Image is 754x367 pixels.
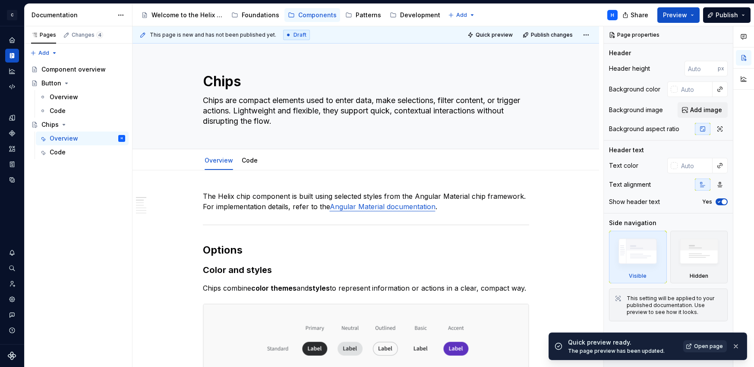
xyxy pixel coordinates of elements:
a: Code [36,104,129,118]
div: Components [298,11,337,19]
div: Foundations [242,11,279,19]
a: Components [5,126,19,140]
div: C [7,10,17,20]
a: Design tokens [5,111,19,125]
a: Home [5,33,19,47]
a: Storybook stories [5,157,19,171]
span: Preview [663,11,687,19]
a: Code [36,145,129,159]
a: Button [28,76,129,90]
button: Share [618,7,654,23]
button: Publish changes [520,29,577,41]
div: Header text [609,146,644,154]
strong: color themes [251,284,297,292]
div: Code [50,107,66,115]
button: Add [445,9,478,21]
span: Publish [716,11,738,19]
div: Background image [609,106,663,114]
div: Side navigation [609,219,656,227]
input: Auto [678,158,713,173]
button: Publish [703,7,751,23]
div: Header [609,49,631,57]
h2: Options [203,243,529,257]
span: Add [456,12,467,19]
div: Page tree [28,63,129,159]
svg: Supernova Logo [8,351,16,360]
button: C [2,6,22,24]
span: Draft [293,31,306,38]
p: Chips combine and to represent information or actions in a clear, compact way. [203,283,529,293]
div: Overview [50,93,78,101]
div: Chips [41,120,59,129]
div: Header height [609,64,650,73]
a: Component overview [28,63,129,76]
div: Patterns [356,11,381,19]
button: Add image [678,102,728,118]
a: Open page [683,340,727,352]
a: Angular Material documentation [330,202,435,211]
a: Patterns [342,8,385,22]
div: Text alignment [609,180,651,189]
div: Page tree [138,6,444,24]
a: Components [284,8,340,22]
span: Add [38,50,49,56]
button: Notifications [5,246,19,260]
span: Publish changes [531,31,573,38]
a: Code [242,157,258,164]
div: Component overview [41,65,106,74]
span: Share [631,11,648,19]
span: Add image [690,106,722,114]
button: Add [28,47,60,59]
button: Quick preview [465,29,517,41]
span: Quick preview [476,31,513,38]
div: Development [400,11,440,19]
div: Documentation [32,11,113,19]
a: Overview [205,157,233,164]
a: Invite team [5,277,19,291]
div: Quick preview ready. [568,338,678,347]
div: Overview [50,134,78,143]
a: OverviewH [36,132,129,145]
a: Data sources [5,173,19,187]
a: Documentation [5,49,19,63]
a: Chips [28,118,129,132]
span: 4 [96,31,103,38]
strong: styles [309,284,330,292]
a: Settings [5,292,19,306]
span: Open page [694,343,723,350]
a: Overview [36,90,129,104]
textarea: Chips are compact elements used to enter data, make selections, filter content, or trigger action... [201,94,527,128]
input: Auto [678,82,713,97]
div: Button [41,79,61,88]
div: Assets [5,142,19,156]
a: Welcome to the Helix Design System [138,8,226,22]
label: Yes [702,198,712,205]
div: Pages [31,31,56,38]
div: Show header text [609,198,660,206]
div: Hidden [690,273,708,279]
p: The Helix chip component is built using selected styles from the Angular Material chip framework.... [203,191,529,212]
a: Analytics [5,64,19,78]
span: This page is new and has not been published yet. [150,31,276,38]
div: Code [50,148,66,157]
div: Code [238,151,261,169]
a: Code automation [5,80,19,94]
button: Search ⌘K [5,261,19,275]
div: Changes [72,31,103,38]
div: Background aspect ratio [609,125,679,133]
div: Hidden [670,231,728,283]
div: H [121,134,123,143]
button: Contact support [5,308,19,322]
a: Foundations [228,8,283,22]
